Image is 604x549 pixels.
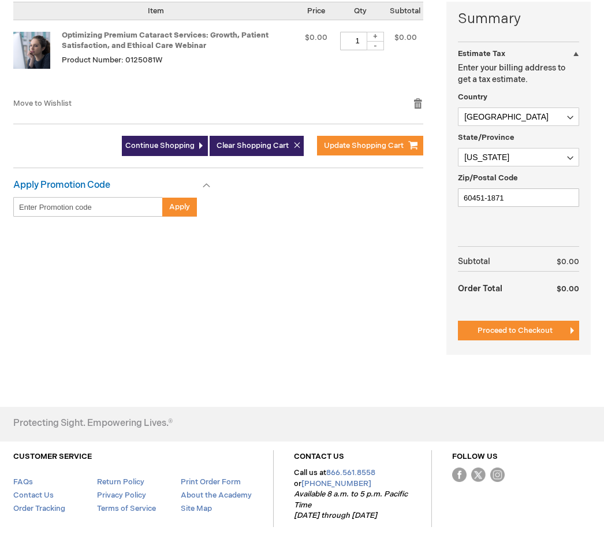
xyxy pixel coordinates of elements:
img: Optimizing Premium Cataract Services: Growth, Patient Satisfaction, and Ethical Care Webinar [13,32,50,69]
a: FAQs [13,477,33,487]
span: Country [458,92,487,102]
span: $0.00 [305,33,327,42]
a: Site Map [181,504,212,513]
a: CONTACT US [294,452,344,461]
input: Enter Promotion code [13,197,163,217]
img: instagram [490,468,505,482]
a: Privacy Policy [97,491,146,500]
a: Optimizing Premium Cataract Services: Growth, Patient Satisfaction, and Ethical Care Webinar [62,31,269,51]
span: Qty [354,6,367,16]
strong: Summary [458,9,579,29]
input: Qty [340,32,375,50]
strong: Order Total [458,278,502,298]
a: Optimizing Premium Cataract Services: Growth, Patient Satisfaction, and Ethical Care Webinar [13,32,62,86]
span: Update Shopping Cart [324,141,404,150]
a: Order Tracking [13,504,65,513]
h4: Protecting Sight. Empowering Lives.® [13,418,173,429]
a: Terms of Service [97,504,156,513]
a: 866.561.8558 [326,468,375,477]
button: Clear Shopping Cart [210,136,304,156]
img: Twitter [471,468,486,482]
div: + [367,32,384,42]
button: Update Shopping Cart [317,136,423,155]
strong: Estimate Tax [458,49,505,58]
img: Facebook [452,468,467,482]
div: - [367,41,384,50]
p: Enter your billing address to get a tax estimate. [458,62,579,86]
p: Call us at or [294,468,411,521]
span: State/Province [458,133,514,142]
a: Continue Shopping [122,136,208,156]
span: Proceed to Checkout [478,326,553,335]
a: FOLLOW US [452,452,498,461]
a: Return Policy [97,477,144,487]
span: $0.00 [394,33,417,42]
span: $0.00 [557,257,579,266]
a: Contact Us [13,491,54,500]
span: $0.00 [557,284,579,294]
span: Price [307,6,325,16]
span: Clear Shopping Cart [217,141,289,150]
button: Apply [162,197,197,217]
a: About the Academy [181,491,252,500]
button: Proceed to Checkout [458,321,579,340]
span: Zip/Postal Code [458,173,518,183]
a: [PHONE_NUMBER] [301,479,371,488]
span: Item [148,6,164,16]
span: Subtotal [390,6,420,16]
span: Apply [169,202,190,212]
a: Move to Wishlist [13,99,72,108]
a: CUSTOMER SERVICE [13,452,92,461]
th: Subtotal [458,253,534,272]
span: Product Number: 0125081W [62,55,162,65]
span: Continue Shopping [125,141,195,150]
a: Print Order Form [181,477,241,487]
em: Available 8 a.m. to 5 p.m. Pacific Time [DATE] through [DATE] [294,489,408,520]
strong: Apply Promotion Code [13,180,110,191]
